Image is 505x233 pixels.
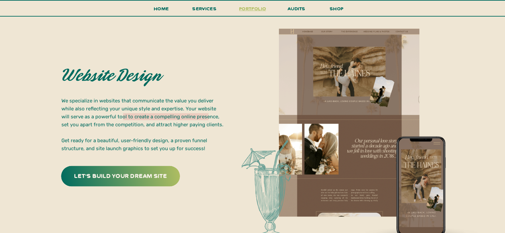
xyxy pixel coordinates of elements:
[62,67,183,86] h2: Website Design
[321,4,353,16] a: shop
[192,5,216,12] span: services
[237,4,268,17] a: portfolio
[151,4,172,17] a: Home
[287,4,306,16] a: audits
[191,4,218,17] a: services
[61,96,224,151] p: We specialize in websites that communicate the value you deliver while also reflecting your uniqu...
[69,170,173,180] a: let's build your dream site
